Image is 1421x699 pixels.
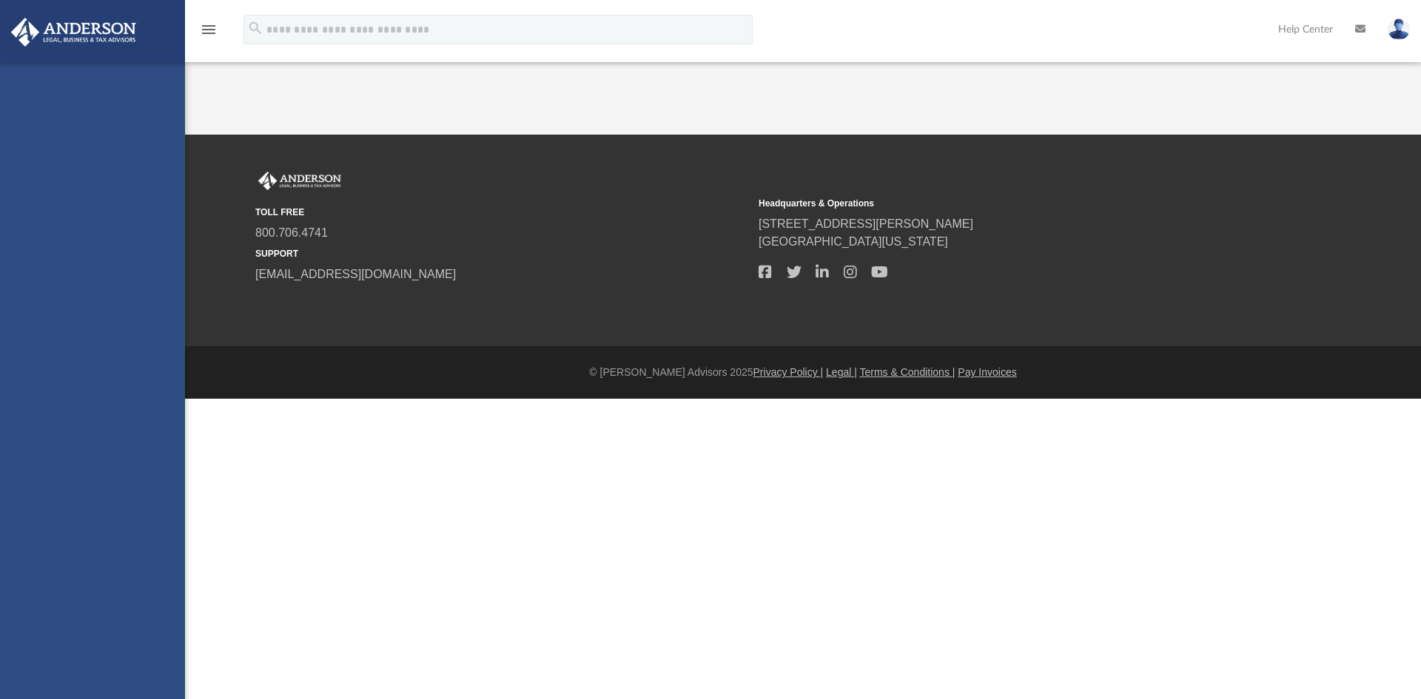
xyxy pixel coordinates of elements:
a: menu [200,28,218,38]
a: [EMAIL_ADDRESS][DOMAIN_NAME] [255,268,456,280]
img: User Pic [1388,18,1410,40]
small: TOLL FREE [255,206,748,219]
div: © [PERSON_NAME] Advisors 2025 [185,365,1421,380]
small: Headquarters & Operations [759,197,1252,210]
img: Anderson Advisors Platinum Portal [255,172,344,191]
a: Legal | [826,366,857,378]
i: menu [200,21,218,38]
img: Anderson Advisors Platinum Portal [7,18,141,47]
a: [GEOGRAPHIC_DATA][US_STATE] [759,235,948,248]
a: Privacy Policy | [753,366,824,378]
a: [STREET_ADDRESS][PERSON_NAME] [759,217,973,230]
a: Pay Invoices [958,366,1016,378]
i: search [247,20,263,36]
a: 800.706.4741 [255,226,328,239]
a: Terms & Conditions | [860,366,955,378]
small: SUPPORT [255,247,748,260]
